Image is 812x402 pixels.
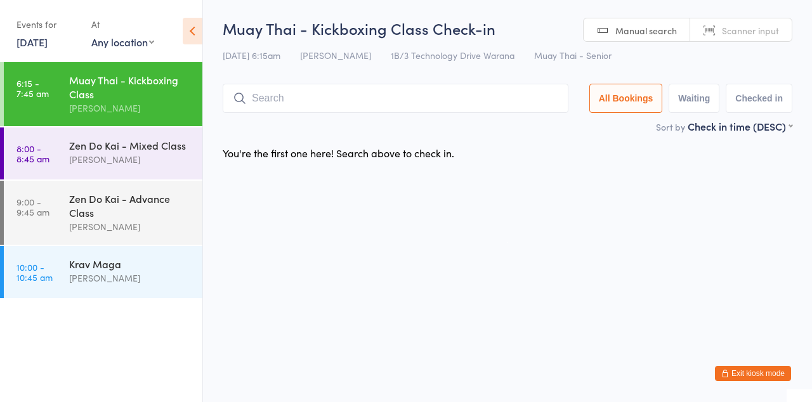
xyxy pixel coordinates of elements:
[223,84,568,113] input: Search
[69,101,192,115] div: [PERSON_NAME]
[4,62,202,126] a: 6:15 -7:45 amMuay Thai - Kickboxing Class[PERSON_NAME]
[91,14,154,35] div: At
[615,24,677,37] span: Manual search
[16,143,49,164] time: 8:00 - 8:45 am
[300,49,371,62] span: [PERSON_NAME]
[656,120,685,133] label: Sort by
[715,366,791,381] button: Exit kiosk mode
[669,84,719,113] button: Waiting
[69,73,192,101] div: Muay Thai - Kickboxing Class
[69,257,192,271] div: Krav Maga
[16,197,49,217] time: 9:00 - 9:45 am
[69,271,192,285] div: [PERSON_NAME]
[534,49,612,62] span: Muay Thai - Senior
[69,138,192,152] div: Zen Do Kai - Mixed Class
[69,191,192,219] div: Zen Do Kai - Advance Class
[722,24,779,37] span: Scanner input
[589,84,663,113] button: All Bookings
[4,181,202,245] a: 9:00 -9:45 amZen Do Kai - Advance Class[PERSON_NAME]
[16,35,48,49] a: [DATE]
[91,35,154,49] div: Any location
[391,49,514,62] span: 1B/3 Technology Drive Warana
[69,152,192,167] div: [PERSON_NAME]
[16,14,79,35] div: Events for
[726,84,792,113] button: Checked in
[69,219,192,234] div: [PERSON_NAME]
[16,78,49,98] time: 6:15 - 7:45 am
[223,49,280,62] span: [DATE] 6:15am
[4,127,202,179] a: 8:00 -8:45 amZen Do Kai - Mixed Class[PERSON_NAME]
[688,119,792,133] div: Check in time (DESC)
[223,146,454,160] div: You're the first one here! Search above to check in.
[16,262,53,282] time: 10:00 - 10:45 am
[223,18,792,39] h2: Muay Thai - Kickboxing Class Check-in
[4,246,202,298] a: 10:00 -10:45 amKrav Maga[PERSON_NAME]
